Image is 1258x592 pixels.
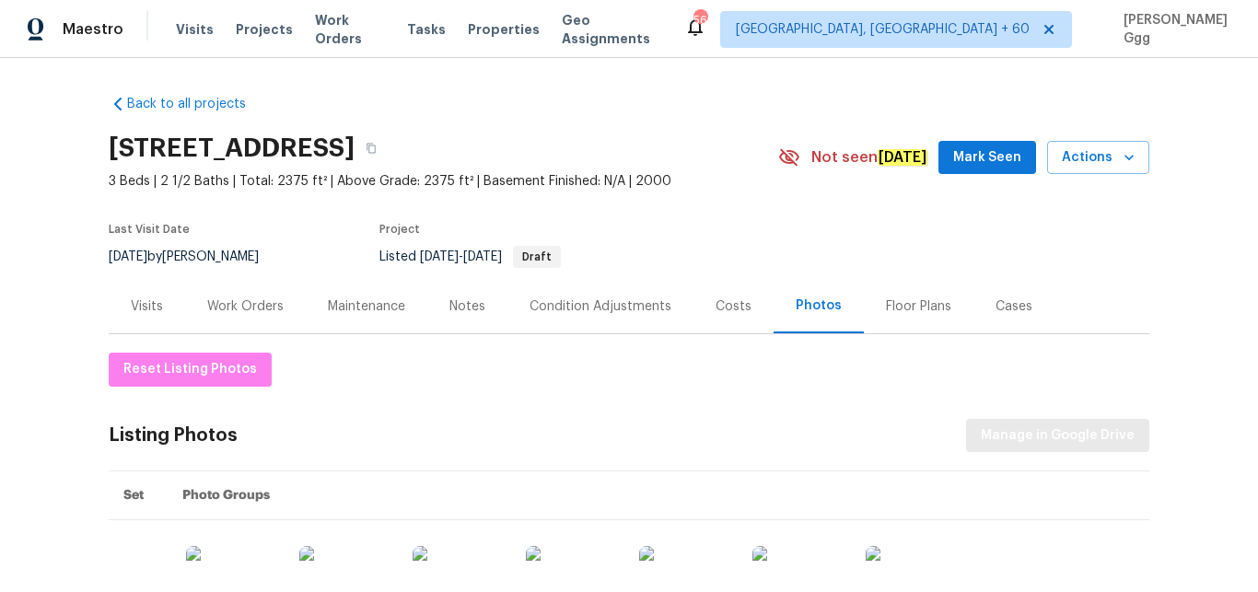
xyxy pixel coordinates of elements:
[878,149,927,166] em: [DATE]
[407,23,446,36] span: Tasks
[796,296,842,315] div: Photos
[168,471,1149,520] th: Photo Groups
[938,141,1036,175] button: Mark Seen
[1062,146,1135,169] span: Actions
[131,297,163,316] div: Visits
[109,471,168,520] th: Set
[693,11,706,29] div: 569
[981,424,1135,447] span: Manage in Google Drive
[315,11,385,48] span: Work Orders
[811,148,927,167] span: Not seen
[176,20,214,39] span: Visits
[109,353,272,387] button: Reset Listing Photos
[236,20,293,39] span: Projects
[109,139,355,157] h2: [STREET_ADDRESS]
[562,11,662,48] span: Geo Assignments
[109,246,281,268] div: by [PERSON_NAME]
[515,251,559,262] span: Draft
[1047,141,1149,175] button: Actions
[109,95,285,113] a: Back to all projects
[379,224,420,235] span: Project
[449,297,485,316] div: Notes
[63,20,123,39] span: Maestro
[109,250,147,263] span: [DATE]
[530,297,671,316] div: Condition Adjustments
[328,297,405,316] div: Maintenance
[109,172,778,191] span: 3 Beds | 2 1/2 Baths | Total: 2375 ft² | Above Grade: 2375 ft² | Basement Finished: N/A | 2000
[379,250,561,263] span: Listed
[123,358,257,381] span: Reset Listing Photos
[996,297,1032,316] div: Cases
[716,297,751,316] div: Costs
[109,224,190,235] span: Last Visit Date
[420,250,459,263] span: [DATE]
[966,419,1149,453] button: Manage in Google Drive
[207,297,284,316] div: Work Orders
[355,132,388,165] button: Copy Address
[463,250,502,263] span: [DATE]
[420,250,502,263] span: -
[109,426,238,445] div: Listing Photos
[468,20,540,39] span: Properties
[736,20,1030,39] span: [GEOGRAPHIC_DATA], [GEOGRAPHIC_DATA] + 60
[1116,11,1230,48] span: [PERSON_NAME] Ggg
[886,297,951,316] div: Floor Plans
[953,146,1021,169] span: Mark Seen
